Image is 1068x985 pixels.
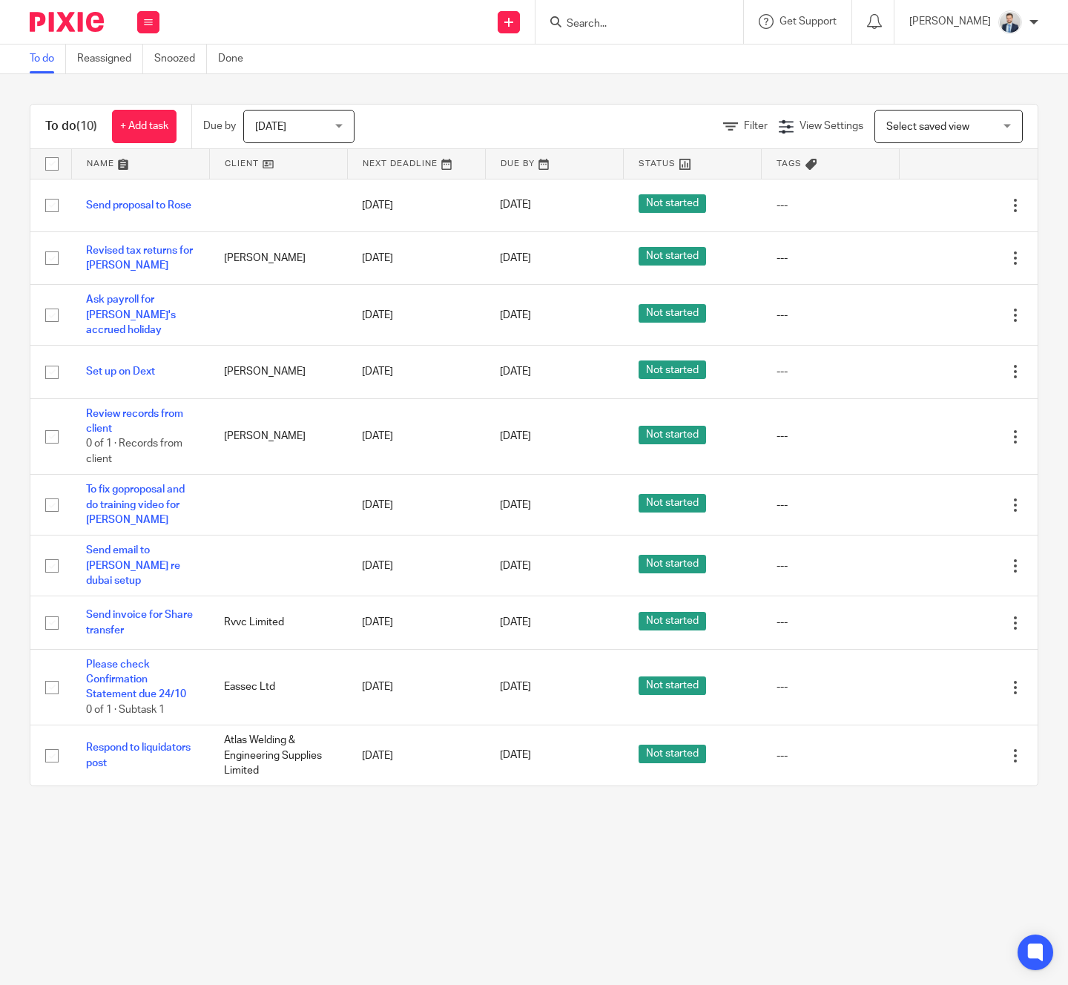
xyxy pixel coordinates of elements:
span: [DATE] [500,561,531,571]
p: Due by [203,119,236,134]
p: You are already signed in. [882,39,998,54]
td: [DATE] [347,649,485,725]
span: (10) [76,120,97,132]
span: Not started [639,676,706,695]
div: --- [777,364,885,379]
span: [DATE] [500,253,531,263]
span: Not started [639,745,706,763]
td: [PERSON_NAME] [209,231,347,284]
a: Set up on Dext [86,366,155,377]
img: Pixie [30,12,104,32]
td: [DATE] [347,536,485,596]
a: + Add task [112,110,177,143]
span: [DATE] [500,432,531,442]
a: Send proposal to Rose [86,200,191,211]
span: Not started [639,426,706,444]
span: [DATE] [500,310,531,320]
a: Please check Confirmation Statement due 24/10 [86,659,186,700]
a: Send invoice for Share transfer [86,610,193,635]
a: Revised tax returns for [PERSON_NAME] [86,246,193,271]
td: [DATE] [347,475,485,536]
span: [DATE] [255,122,286,132]
td: Atlas Welding & Engineering Supplies Limited [209,725,347,785]
span: [DATE] [500,682,531,692]
td: Eassec Ltd [209,649,347,725]
div: --- [777,615,885,630]
span: Filter [744,121,768,131]
div: --- [777,198,885,213]
h1: To do [45,119,97,134]
td: Rvvc Limited [209,596,347,649]
a: Reassigned [77,45,143,73]
div: --- [777,308,885,323]
td: [DATE] [347,231,485,284]
td: [DATE] [347,725,485,785]
span: Not started [639,194,706,213]
span: [DATE] [500,366,531,377]
a: To do [30,45,66,73]
td: [DATE] [347,398,485,475]
div: --- [777,429,885,444]
span: Not started [639,494,706,513]
span: Not started [639,612,706,630]
span: [DATE] [500,751,531,761]
div: --- [777,251,885,266]
span: Not started [639,555,706,573]
td: [DATE] [347,596,485,649]
span: Tags [777,159,802,168]
a: Ask payroll for [PERSON_NAME]'s accrued holiday [86,294,176,335]
span: 0 of 1 · Subtask 1 [86,705,165,715]
span: [DATE] [500,500,531,510]
div: --- [777,498,885,513]
img: LinkedIn%20Profile.jpeg [998,10,1022,34]
a: To fix goproposal and do training video for [PERSON_NAME] [86,484,185,525]
div: --- [777,679,885,694]
span: View Settings [800,121,863,131]
a: Send email to [PERSON_NAME] re dubai setup [86,545,180,586]
span: Not started [639,247,706,266]
td: [PERSON_NAME] [209,346,347,398]
a: Snoozed [154,45,207,73]
span: 0 of 1 · Records from client [86,439,182,465]
span: Not started [639,360,706,379]
span: [DATE] [500,618,531,628]
td: [PERSON_NAME] [209,398,347,475]
a: Respond to liquidators post [86,742,191,768]
td: [DATE] [347,179,485,231]
span: Not started [639,304,706,323]
td: [DATE] [347,346,485,398]
div: --- [777,748,885,763]
a: Review records from client [86,409,183,434]
span: [DATE] [500,200,531,211]
td: [DATE] [347,285,485,346]
div: --- [777,559,885,573]
span: Select saved view [886,122,969,132]
a: Done [218,45,254,73]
